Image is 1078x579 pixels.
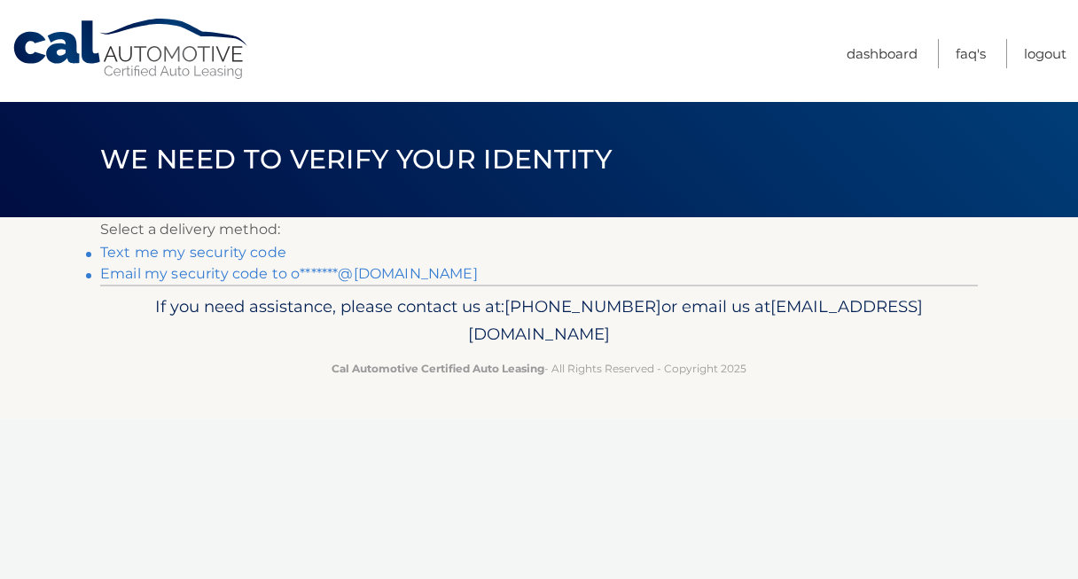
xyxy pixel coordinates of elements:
a: Email my security code to o*******@[DOMAIN_NAME] [100,265,478,282]
p: Select a delivery method: [100,217,978,242]
a: Dashboard [847,39,918,68]
p: If you need assistance, please contact us at: or email us at [112,293,966,349]
p: - All Rights Reserved - Copyright 2025 [112,359,966,378]
a: Text me my security code [100,244,286,261]
a: FAQ's [956,39,986,68]
a: Cal Automotive [12,18,251,81]
a: Logout [1024,39,1066,68]
span: [PHONE_NUMBER] [504,296,661,317]
span: We need to verify your identity [100,143,612,176]
strong: Cal Automotive Certified Auto Leasing [332,362,544,375]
